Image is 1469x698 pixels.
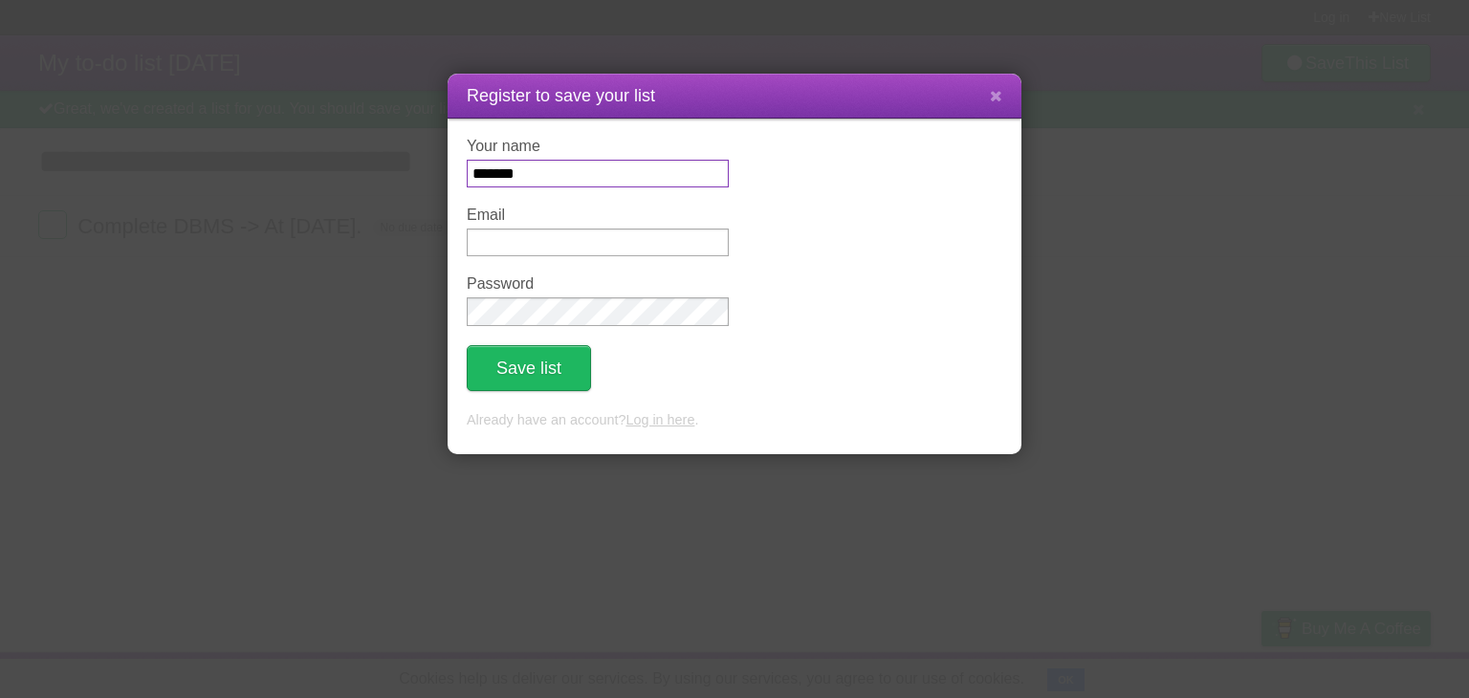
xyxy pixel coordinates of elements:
button: Save list [467,345,591,391]
p: Already have an account? . [467,410,1002,431]
h1: Register to save your list [467,83,1002,109]
a: Log in here [625,412,694,427]
label: Email [467,207,729,224]
label: Password [467,275,729,293]
label: Your name [467,138,729,155]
